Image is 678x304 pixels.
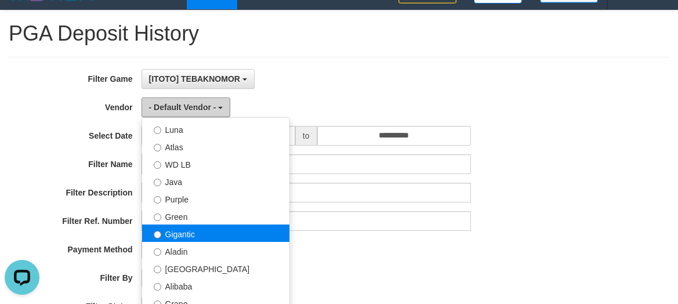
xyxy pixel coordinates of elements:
[154,231,161,238] input: Gigantic
[142,207,289,225] label: Green
[154,248,161,256] input: Aladin
[154,161,161,169] input: WD LB
[154,126,161,134] input: Luna
[9,22,669,45] h1: PGA Deposit History
[142,242,289,259] label: Aladin
[142,120,289,137] label: Luna
[142,225,289,242] label: Gigantic
[149,103,216,112] span: - Default Vendor -
[5,5,39,39] button: Open LiveChat chat widget
[142,172,289,190] label: Java
[154,179,161,186] input: Java
[142,137,289,155] label: Atlas
[149,74,240,84] span: [ITOTO] TEBAKNOMOR
[142,155,289,172] label: WD LB
[154,266,161,273] input: [GEOGRAPHIC_DATA]
[142,97,231,117] button: - Default Vendor -
[154,144,161,151] input: Atlas
[142,69,255,89] button: [ITOTO] TEBAKNOMOR
[154,196,161,204] input: Purple
[142,277,289,294] label: Alibaba
[154,283,161,291] input: Alibaba
[295,126,317,146] span: to
[154,213,161,221] input: Green
[142,259,289,277] label: [GEOGRAPHIC_DATA]
[142,190,289,207] label: Purple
